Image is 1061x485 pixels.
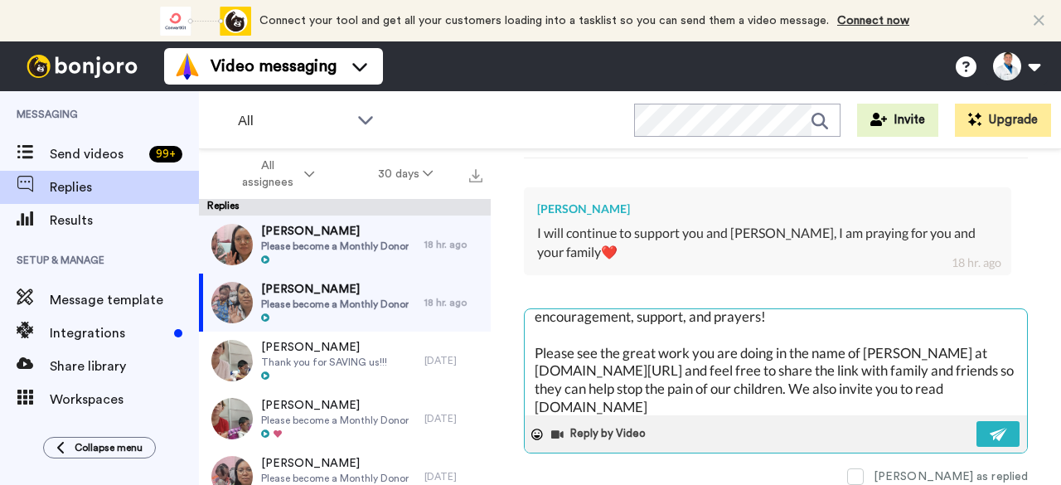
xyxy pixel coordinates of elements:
[174,53,201,80] img: vm-color.svg
[424,296,482,309] div: 18 hr. ago
[464,162,487,187] button: Export all results that match these filters now.
[469,169,482,182] img: export.svg
[424,470,482,483] div: [DATE]
[424,354,482,367] div: [DATE]
[955,104,1051,137] button: Upgrade
[43,437,156,458] button: Collapse menu
[550,422,651,447] button: Reply by Video
[261,397,409,414] span: [PERSON_NAME]
[261,223,409,240] span: [PERSON_NAME]
[261,281,409,298] span: [PERSON_NAME]
[211,340,253,381] img: dddb08c7-caf8-48db-b894-93dda0b03850-thumb.jpg
[261,414,409,427] span: Please become a Monthly Donor
[259,15,829,27] span: Connect your tool and get all your customers loading into a tasklist so you can send them a video...
[952,255,1001,271] div: 18 hr. ago
[75,441,143,454] span: Collapse menu
[160,7,251,36] div: animation
[261,356,387,369] span: Thank you for SAVING us!!!
[424,412,482,425] div: [DATE]
[50,356,199,376] span: Share library
[346,159,465,189] button: 30 days
[202,151,346,197] button: All assignees
[261,298,409,311] span: Please become a Monthly Donor
[261,240,409,253] span: Please become a Monthly Donor
[238,111,349,131] span: All
[211,398,253,439] img: c4c5ce93-6aaf-4f69-b3aa-185477421492-thumb.jpg
[874,468,1028,485] div: [PERSON_NAME] as replied
[537,224,998,262] div: I will continue to support you and [PERSON_NAME], I am praying for you and your family❤️
[199,332,491,390] a: [PERSON_NAME]Thank you for SAVING us!!![DATE]
[990,428,1008,441] img: send-white.svg
[199,216,491,274] a: [PERSON_NAME]Please become a Monthly Donor18 hr. ago
[537,201,998,217] div: [PERSON_NAME]
[234,158,301,191] span: All assignees
[50,144,143,164] span: Send videos
[50,323,167,343] span: Integrations
[50,177,199,197] span: Replies
[211,224,253,265] img: 0f51e4ac-ad32-4630-848e-52e5c91843e7-thumb.jpg
[261,472,409,485] span: Please become a Monthly Donor
[857,104,938,137] button: Invite
[50,211,199,230] span: Results
[199,274,491,332] a: [PERSON_NAME]Please become a Monthly Donor18 hr. ago
[50,290,199,310] span: Message template
[199,390,491,448] a: [PERSON_NAME]Please become a Monthly Donor[DATE]
[261,455,409,472] span: [PERSON_NAME]
[199,199,491,216] div: Replies
[424,238,482,251] div: 18 hr. ago
[149,146,182,162] div: 99 +
[20,55,144,78] img: bj-logo-header-white.svg
[261,339,387,356] span: [PERSON_NAME]
[211,282,253,323] img: 0fa7f2a1-da15-40c7-8c3e-e07ded00e194-thumb.jpg
[525,309,1027,415] textarea: Dear [PERSON_NAME], God bless you and your family! Thanks for the love, encouragement, support, a...
[837,15,909,27] a: Connect now
[211,55,337,78] span: Video messaging
[50,390,199,410] span: Workspaces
